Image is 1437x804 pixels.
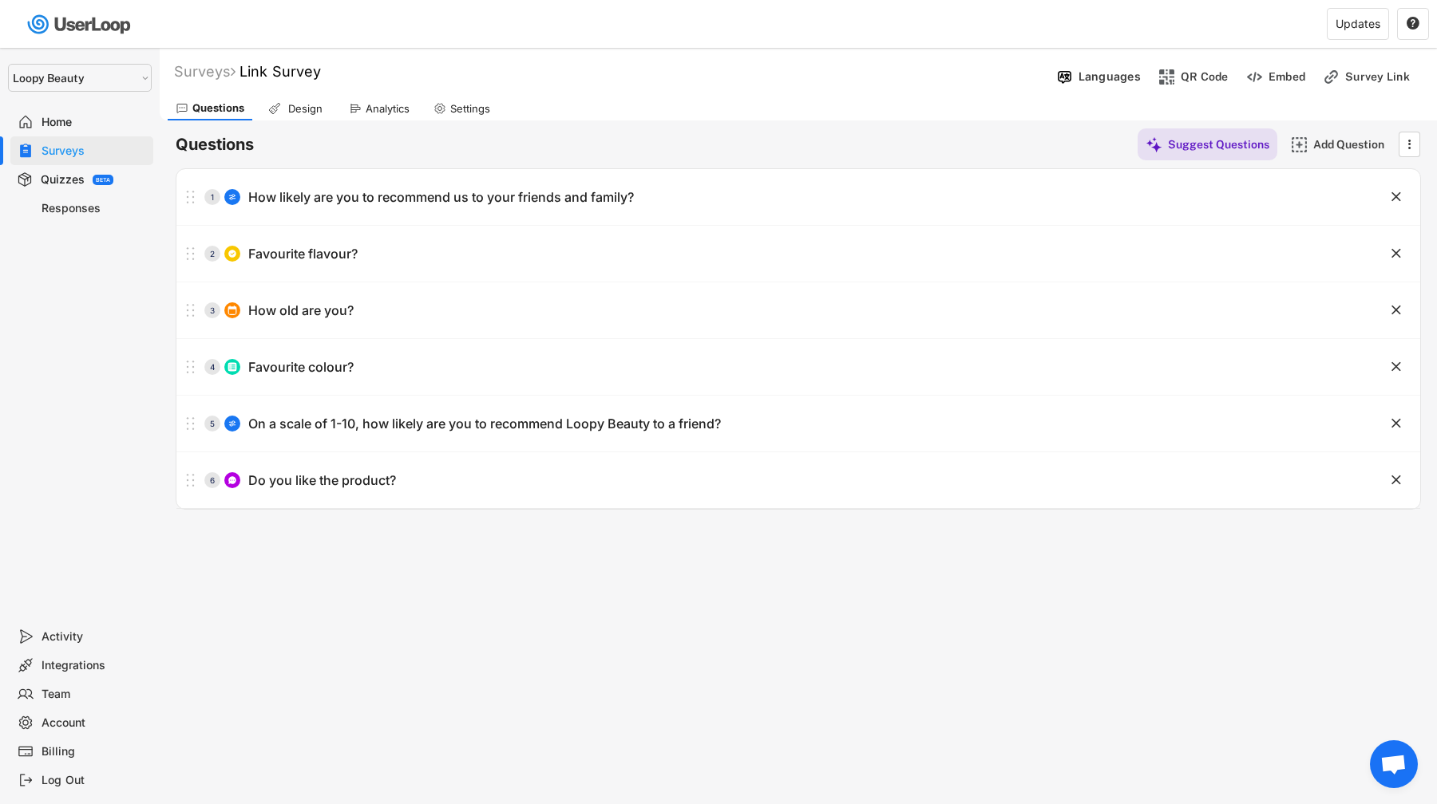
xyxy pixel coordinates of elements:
[228,419,237,428] img: AdjustIcon.svg
[204,476,220,484] div: 6
[42,629,147,644] div: Activity
[248,416,721,432] div: On a scale of 1-10, how likely are you to recommend Loopy Beauty to a friend?
[1388,246,1404,262] button: 
[41,172,85,187] div: Quizzes
[42,201,147,216] div: Responses
[24,8,137,41] img: userloop-logo-01.svg
[1388,189,1404,205] button: 
[42,773,147,788] div: Log Out
[204,193,220,201] div: 1
[228,475,237,485] img: ConversationMinor.svg
[1345,69,1425,84] div: Survey Link
[1158,69,1175,85] img: ShopcodesMajor.svg
[248,246,358,262] div: Favourite flavour?
[1146,136,1162,153] img: MagicMajor%20%28Purple%29.svg
[1181,69,1229,84] div: QR Code
[204,420,220,428] div: 5
[1291,136,1308,153] img: AddMajor.svg
[228,192,237,202] img: AdjustIcon.svg
[174,62,236,81] div: Surveys
[1246,69,1263,85] img: EmbedMinor.svg
[1408,136,1411,152] text: 
[42,744,147,759] div: Billing
[42,115,147,130] div: Home
[42,658,147,673] div: Integrations
[1388,359,1404,375] button: 
[1370,740,1418,788] div: Open chat
[248,189,634,206] div: How likely are you to recommend us to your friends and family?
[1168,137,1269,152] div: Suggest Questions
[42,144,147,159] div: Surveys
[204,250,220,258] div: 2
[366,102,410,116] div: Analytics
[1391,188,1401,205] text: 
[1388,416,1404,432] button: 
[1079,69,1141,84] div: Languages
[285,102,325,116] div: Design
[1056,69,1073,85] img: Language%20Icon.svg
[1313,137,1393,152] div: Add Question
[1391,301,1401,318] text: 
[1401,132,1417,156] button: 
[204,363,220,371] div: 4
[1391,245,1401,262] text: 
[1407,16,1419,30] text: 
[1391,471,1401,488] text: 
[42,715,147,731] div: Account
[228,362,237,372] img: ListMajor.svg
[192,101,244,115] div: Questions
[1391,358,1401,375] text: 
[248,359,354,376] div: Favourite colour?
[1269,69,1305,84] div: Embed
[248,472,396,489] div: Do you like the product?
[204,306,220,314] div: 3
[1388,302,1404,318] button: 
[450,102,490,116] div: Settings
[1323,69,1340,85] img: LinkMinor.svg
[96,177,110,183] div: BETA
[228,305,237,315] img: CalendarMajor.svg
[239,63,321,80] font: Link Survey
[1336,18,1380,30] div: Updates
[248,302,354,319] div: How old are you?
[1391,415,1401,432] text: 
[42,687,147,702] div: Team
[1388,472,1404,488] button: 
[228,249,237,258] img: CircleTickMinorWhite.svg
[176,134,254,156] h6: Questions
[1406,17,1420,31] button: 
